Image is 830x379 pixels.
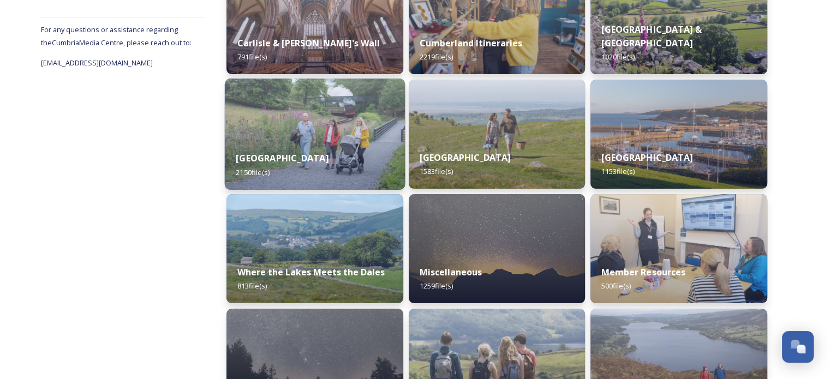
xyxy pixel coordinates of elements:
[420,281,453,291] span: 1259 file(s)
[409,194,586,303] img: Blea%2520Tarn%2520Star-Lapse%2520Loop.jpg
[236,167,270,177] span: 2150 file(s)
[601,166,635,176] span: 1153 file(s)
[782,331,814,363] button: Open Chat
[41,58,153,68] span: [EMAIL_ADDRESS][DOMAIN_NAME]
[420,166,453,176] span: 1583 file(s)
[41,25,192,47] span: For any questions or assistance regarding the Cumbria Media Centre, please reach out to:
[601,152,692,164] strong: [GEOGRAPHIC_DATA]
[420,37,522,49] strong: Cumberland Itineraries
[237,37,380,49] strong: Carlisle & [PERSON_NAME]'s Wall
[601,52,635,62] span: 1020 file(s)
[237,266,385,278] strong: Where the Lakes Meets the Dales
[420,266,482,278] strong: Miscellaneous
[237,52,267,62] span: 791 file(s)
[237,281,267,291] span: 813 file(s)
[226,194,403,303] img: Attract%2520and%2520Disperse%2520%28274%2520of%25201364%29.jpg
[590,80,767,189] img: Whitehaven-283.jpg
[409,80,586,189] img: Grange-over-sands-rail-250.jpg
[236,152,329,164] strong: [GEOGRAPHIC_DATA]
[601,23,701,49] strong: [GEOGRAPHIC_DATA] & [GEOGRAPHIC_DATA]
[601,266,685,278] strong: Member Resources
[225,79,405,190] img: PM204584.jpg
[420,152,511,164] strong: [GEOGRAPHIC_DATA]
[590,194,767,303] img: 29343d7f-989b-46ee-a888-b1a2ee1c48eb.jpg
[601,281,631,291] span: 500 file(s)
[420,52,453,62] span: 2219 file(s)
